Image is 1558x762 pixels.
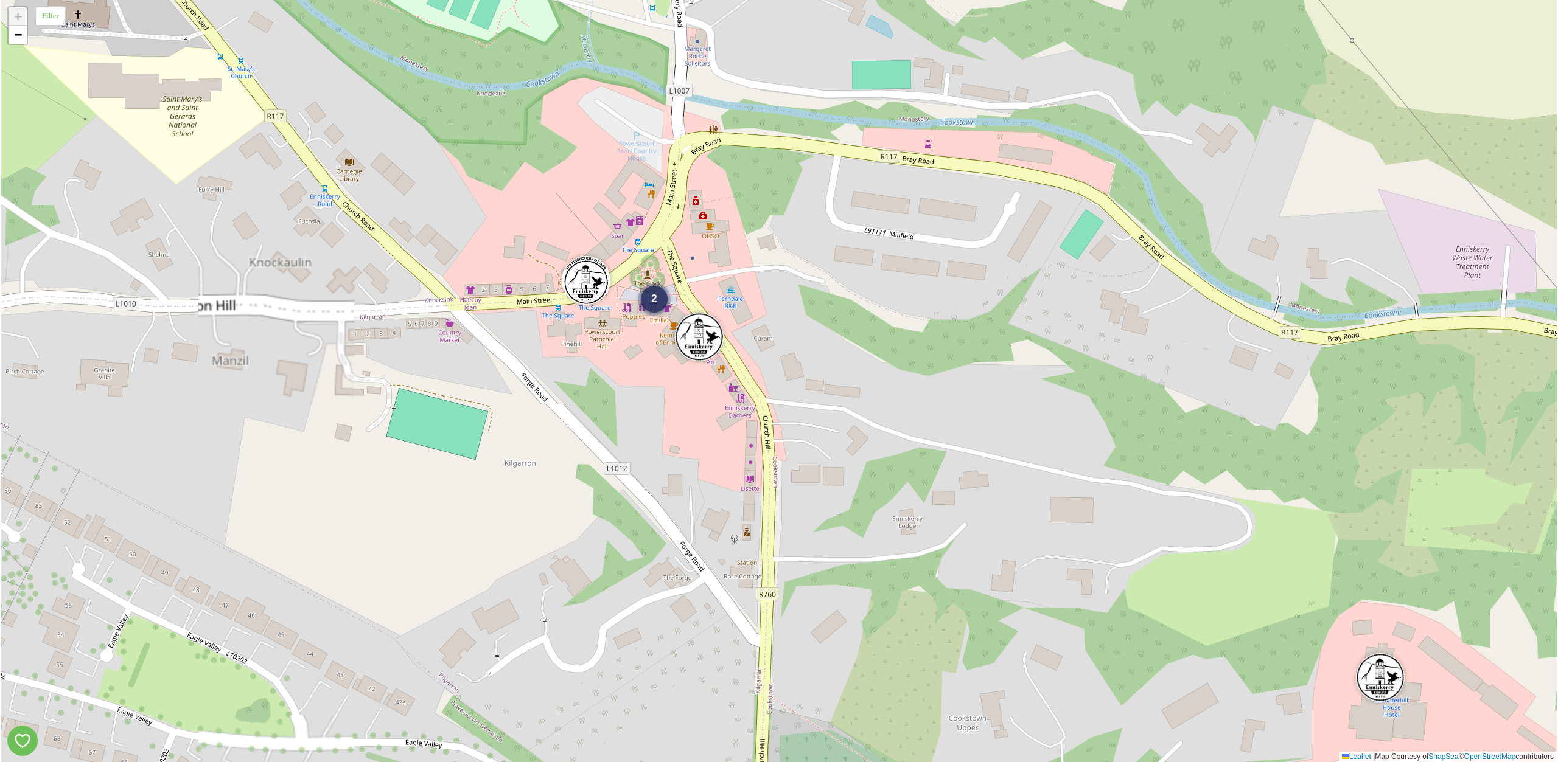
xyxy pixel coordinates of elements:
[1356,653,1405,702] img: Marker
[641,286,668,313] div: 2
[9,7,27,26] a: Zoom in
[651,293,657,305] span: 2
[14,27,22,42] span: −
[1373,752,1375,761] span: |
[14,9,22,24] span: +
[675,313,724,361] img: Marker
[1339,752,1557,762] div: Map Courtesy of © contributors
[1428,752,1458,761] a: SnapSea
[35,6,66,26] div: Filter
[1342,752,1371,761] a: Leaflet
[1464,752,1516,761] a: OpenStreetMap
[562,256,610,305] img: Marker
[9,26,27,44] a: Zoom out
